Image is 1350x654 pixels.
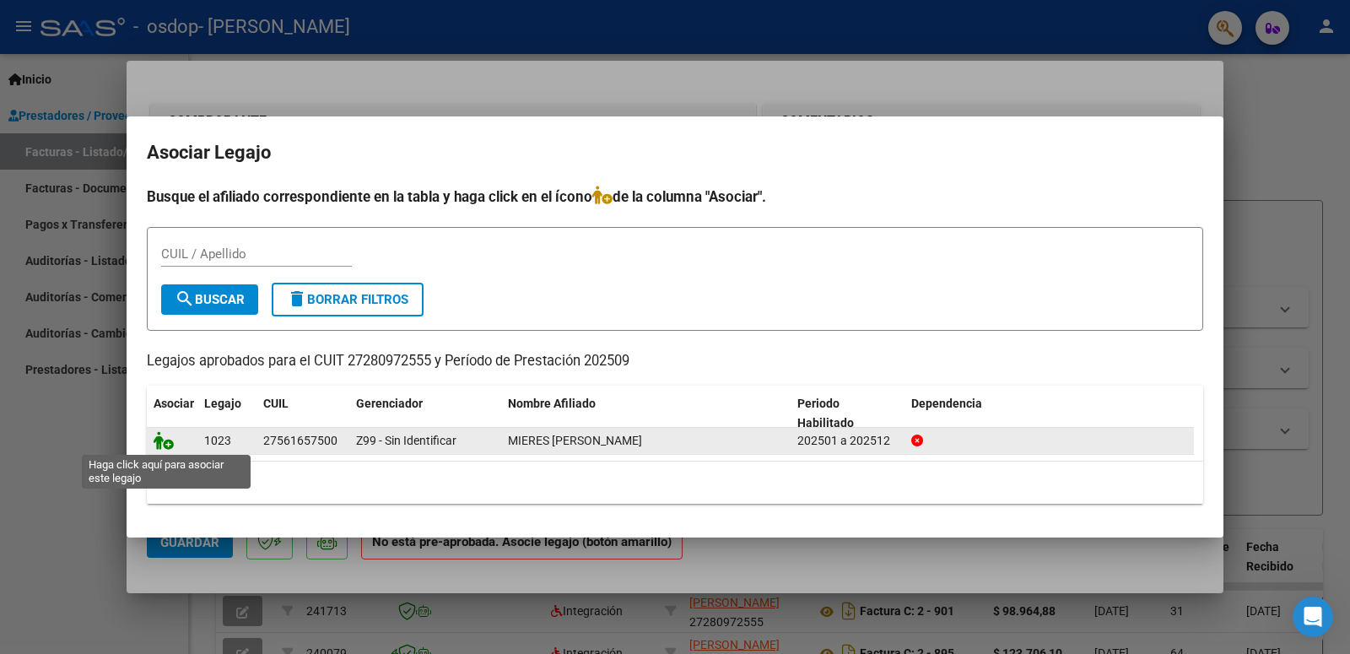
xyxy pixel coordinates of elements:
[147,137,1203,169] h2: Asociar Legajo
[272,283,424,316] button: Borrar Filtros
[356,397,423,410] span: Gerenciador
[147,186,1203,208] h4: Busque el afiliado correspondiente en la tabla y haga click en el ícono de la columna "Asociar".
[204,397,241,410] span: Legajo
[263,397,289,410] span: CUIL
[911,397,982,410] span: Dependencia
[797,397,854,430] span: Periodo Habilitado
[501,386,791,441] datatable-header-cell: Nombre Afiliado
[161,284,258,315] button: Buscar
[287,289,307,309] mat-icon: delete
[356,434,456,447] span: Z99 - Sin Identificar
[508,397,596,410] span: Nombre Afiliado
[797,431,898,451] div: 202501 a 202512
[349,386,501,441] datatable-header-cell: Gerenciador
[147,351,1203,372] p: Legajos aprobados para el CUIT 27280972555 y Período de Prestación 202509
[904,386,1194,441] datatable-header-cell: Dependencia
[263,431,337,451] div: 27561657500
[175,289,195,309] mat-icon: search
[256,386,349,441] datatable-header-cell: CUIL
[204,434,231,447] span: 1023
[154,397,194,410] span: Asociar
[147,462,1203,504] div: 1 registros
[197,386,256,441] datatable-header-cell: Legajo
[508,434,642,447] span: MIERES JULIANA PAZ
[287,292,408,307] span: Borrar Filtros
[147,386,197,441] datatable-header-cell: Asociar
[1293,597,1333,637] iframe: Intercom live chat
[791,386,904,441] datatable-header-cell: Periodo Habilitado
[175,292,245,307] span: Buscar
